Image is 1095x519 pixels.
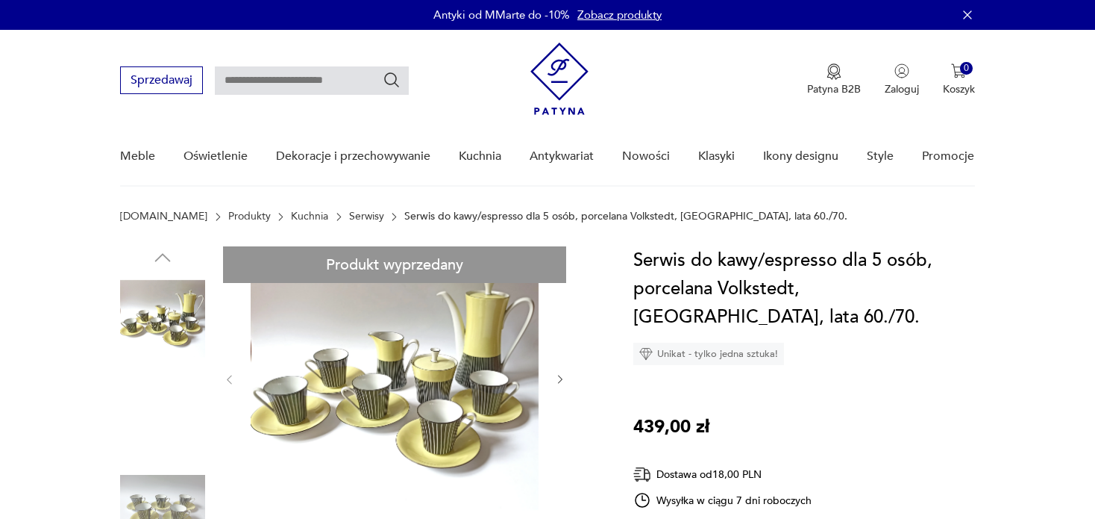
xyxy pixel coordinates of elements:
img: Zdjęcie produktu Serwis do kawy/espresso dla 5 osób, porcelana Volkstedt, Niemcy, lata 60./70. [120,372,205,457]
div: Wysyłka w ciągu 7 dni roboczych [633,491,812,509]
a: Antykwariat [530,128,594,185]
h1: Serwis do kawy/espresso dla 5 osób, porcelana Volkstedt, [GEOGRAPHIC_DATA], lata 60./70. [633,246,975,332]
a: Meble [120,128,155,185]
div: Unikat - tylko jedna sztuka! [633,343,784,365]
a: Serwisy [349,211,384,223]
img: Zdjęcie produktu Serwis do kawy/espresso dla 5 osób, porcelana Volkstedt, Niemcy, lata 60./70. [120,276,205,361]
a: Ikony designu [763,128,838,185]
img: Ikona diamentu [639,347,653,361]
a: Nowości [622,128,670,185]
a: Produkty [228,211,271,223]
a: Ikona medaluPatyna B2B [807,63,861,96]
a: Oświetlenie [183,128,248,185]
p: Koszyk [943,82,975,96]
a: Promocje [922,128,974,185]
img: Patyna - sklep z meblami i dekoracjami vintage [530,43,589,115]
img: Ikona dostawy [633,465,651,484]
a: Kuchnia [291,211,328,223]
button: Patyna B2B [807,63,861,96]
a: Style [867,128,894,185]
p: Zaloguj [885,82,919,96]
a: Sprzedawaj [120,76,203,87]
button: 0Koszyk [943,63,975,96]
a: Klasyki [698,128,735,185]
a: Zobacz produkty [577,7,662,22]
a: Dekoracje i przechowywanie [276,128,430,185]
div: 0 [960,62,973,75]
button: Szukaj [383,71,401,89]
img: Ikona medalu [826,63,841,80]
button: Zaloguj [885,63,919,96]
button: Sprzedawaj [120,66,203,94]
p: Serwis do kawy/espresso dla 5 osób, porcelana Volkstedt, [GEOGRAPHIC_DATA], lata 60./70. [404,211,847,223]
p: Patyna B2B [807,82,861,96]
div: Dostawa od 18,00 PLN [633,465,812,484]
p: Antyki od MMarte do -10% [433,7,570,22]
p: 439,00 zł [633,413,709,441]
a: Kuchnia [459,128,501,185]
img: Zdjęcie produktu Serwis do kawy/espresso dla 5 osób, porcelana Volkstedt, Niemcy, lata 60./70. [251,246,539,510]
a: [DOMAIN_NAME] [120,211,207,223]
img: Ikona koszyka [951,63,966,78]
img: Ikonka użytkownika [894,63,909,78]
div: Produkt wyprzedany [223,246,566,283]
